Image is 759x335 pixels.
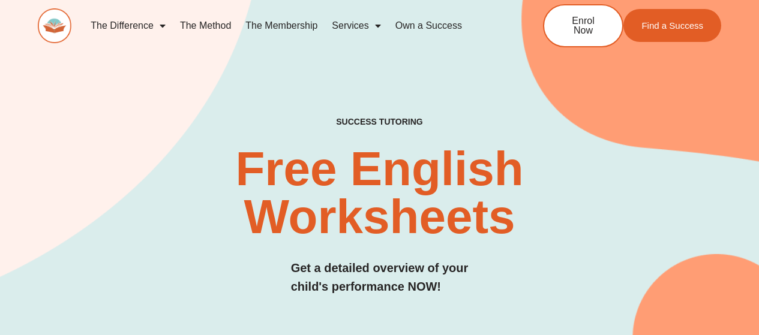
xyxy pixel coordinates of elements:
[562,16,604,35] span: Enrol Now
[173,12,238,40] a: The Method
[83,12,503,40] nav: Menu
[291,259,469,296] h3: Get a detailed overview of your child's performance NOW!
[543,4,623,47] a: Enrol Now
[278,117,481,127] h4: SUCCESS TUTORING​
[154,145,605,241] h2: Free English Worksheets​
[238,12,325,40] a: The Membership
[83,12,173,40] a: The Difference
[641,21,703,30] span: Find a Success
[623,9,721,42] a: Find a Success
[388,12,469,40] a: Own a Success
[325,12,388,40] a: Services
